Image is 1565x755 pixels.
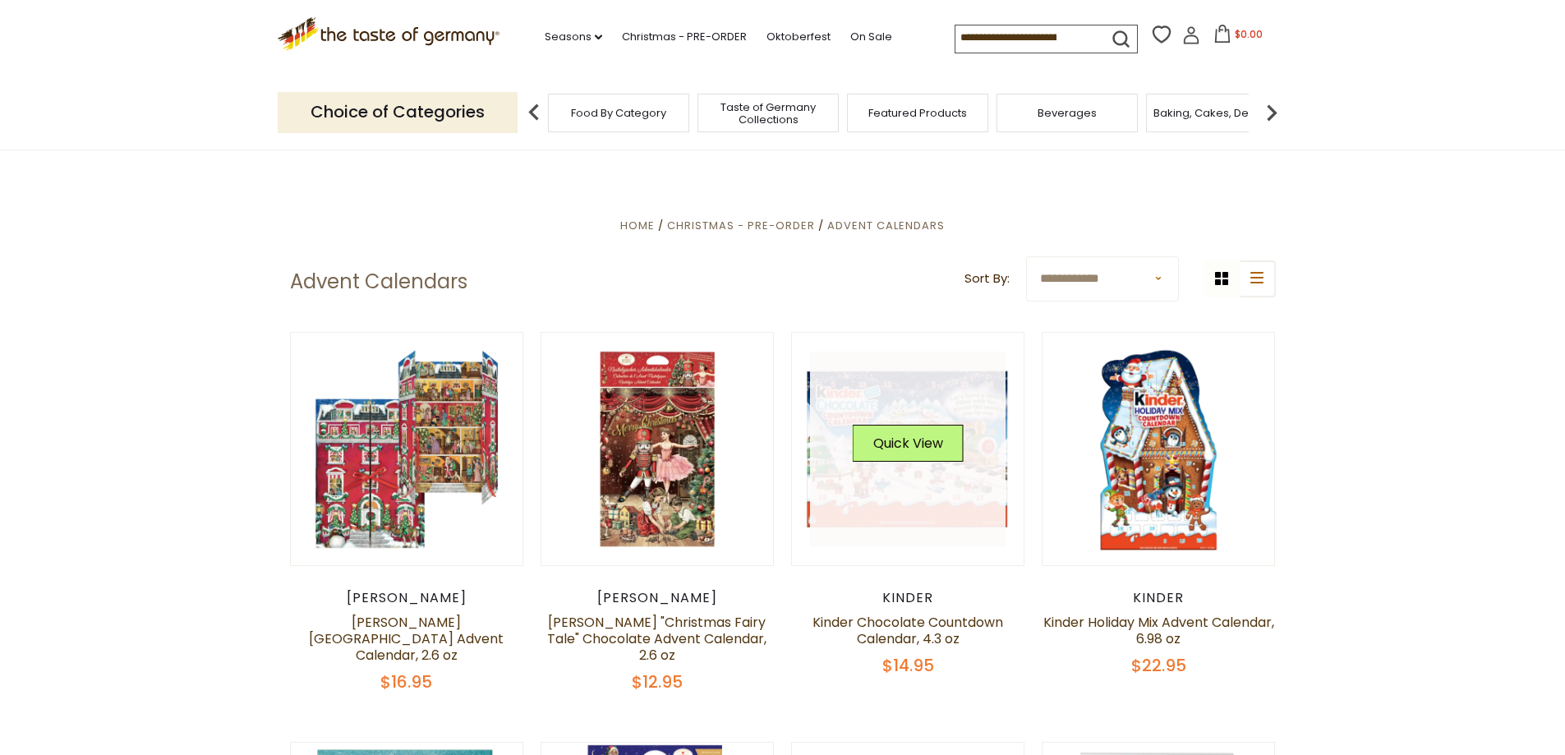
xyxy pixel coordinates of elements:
img: Kinder Chocolate Countdown Calendar, 4.3 oz [792,333,1024,565]
span: $14.95 [882,654,934,677]
div: Kinder [1042,590,1276,606]
img: Kinder Holiday Mix Advent Calendar, 6.98 oz [1043,333,1275,565]
a: Christmas - PRE-ORDER [667,218,815,233]
img: next arrow [1255,96,1288,129]
a: Food By Category [571,107,666,119]
button: $0.00 [1204,25,1273,49]
span: $22.95 [1131,654,1186,677]
div: Kinder [791,590,1025,606]
div: [PERSON_NAME] [541,590,775,606]
button: Quick View [853,425,964,462]
p: Choice of Categories [278,92,518,132]
a: Kinder Chocolate Countdown Calendar, 4.3 oz [812,613,1003,648]
img: Windel Manor House Advent Calendar, 2.6 oz [291,333,523,565]
img: previous arrow [518,96,550,129]
a: Oktoberfest [766,28,831,46]
a: Taste of Germany Collections [702,101,834,126]
a: Baking, Cakes, Desserts [1153,107,1281,119]
a: Christmas - PRE-ORDER [622,28,747,46]
a: [PERSON_NAME] "Christmas Fairy Tale" Chocolate Advent Calendar, 2.6 oz [547,613,766,665]
div: [PERSON_NAME] [290,590,524,606]
a: Featured Products [868,107,967,119]
img: Heidel "Christmas Fairy Tale" Chocolate Advent Calendar, 2.6 oz [541,333,774,565]
a: On Sale [850,28,892,46]
a: Kinder Holiday Mix Advent Calendar, 6.98 oz [1043,613,1274,648]
a: Home [620,218,655,233]
span: $12.95 [632,670,683,693]
a: Advent Calendars [827,218,945,233]
a: [PERSON_NAME][GEOGRAPHIC_DATA] Advent Calendar, 2.6 oz [309,613,504,665]
label: Sort By: [964,269,1010,289]
a: Seasons [545,28,602,46]
a: Beverages [1038,107,1097,119]
span: $16.95 [380,670,432,693]
span: $0.00 [1235,27,1263,41]
h1: Advent Calendars [290,269,467,294]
